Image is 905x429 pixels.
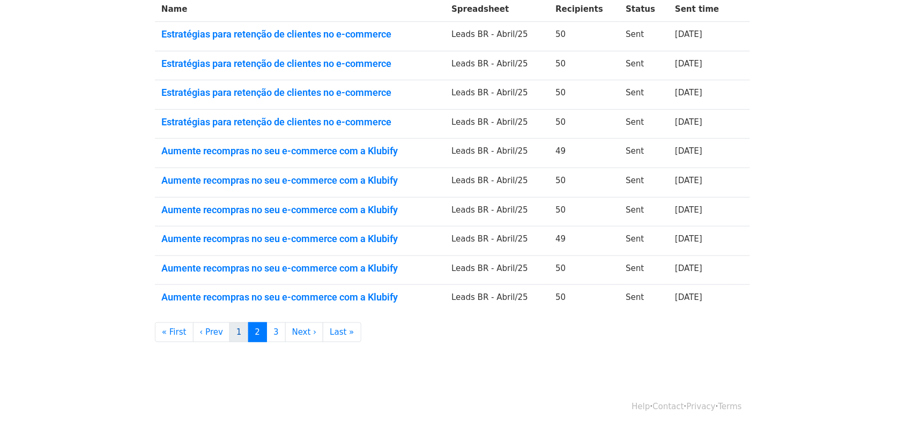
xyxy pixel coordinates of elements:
[266,322,286,342] a: 3
[675,117,702,127] a: [DATE]
[161,262,439,274] a: Aumente recompras no seu e-commerce com a Klubify
[675,264,702,273] a: [DATE]
[445,227,549,256] td: Leads BR - Abril/25
[632,402,650,412] a: Help
[550,285,620,314] td: 50
[550,51,620,80] td: 50
[161,116,439,128] a: Estratégias para retenção de clientes no e-commerce
[675,29,702,39] a: [DATE]
[161,204,439,216] a: Aumente recompras no seu e-commerce com a Klubify
[620,197,669,227] td: Sent
[445,139,549,168] td: Leads BR - Abril/25
[687,402,716,412] a: Privacy
[193,322,231,342] a: ‹ Prev
[620,80,669,110] td: Sent
[161,58,439,70] a: Estratégias para retenção de clientes no e-commerce
[161,145,439,157] a: Aumente recompras no seu e-commerce com a Klubify
[161,175,439,186] a: Aumente recompras no seu e-commerce com a Klubify
[620,51,669,80] td: Sent
[550,197,620,227] td: 50
[550,139,620,168] td: 49
[323,322,361,342] a: Last »
[285,322,324,342] a: Next ›
[445,197,549,227] td: Leads BR - Abril/25
[550,168,620,198] td: 50
[620,22,669,51] td: Sent
[620,139,669,168] td: Sent
[550,80,620,110] td: 50
[550,255,620,285] td: 50
[675,205,702,215] a: [DATE]
[675,146,702,156] a: [DATE]
[161,28,439,40] a: Estratégias para retenção de clientes no e-commerce
[445,285,549,314] td: Leads BR - Abril/25
[550,227,620,256] td: 49
[161,87,439,99] a: Estratégias para retenção de clientes no e-commerce
[675,292,702,302] a: [DATE]
[445,255,549,285] td: Leads BR - Abril/25
[550,22,620,51] td: 50
[445,22,549,51] td: Leads BR - Abril/25
[550,109,620,139] td: 50
[620,109,669,139] td: Sent
[445,51,549,80] td: Leads BR - Abril/25
[229,322,249,342] a: 1
[620,227,669,256] td: Sent
[851,378,905,429] iframe: Chat Widget
[851,378,905,429] div: Widget de chat
[445,109,549,139] td: Leads BR - Abril/25
[155,322,194,342] a: « First
[675,59,702,69] a: [DATE]
[445,80,549,110] td: Leads BR - Abril/25
[161,233,439,245] a: Aumente recompras no seu e-commerce com a Klubify
[675,176,702,185] a: [DATE]
[675,234,702,244] a: [DATE]
[445,168,549,198] td: Leads BR - Abril/25
[620,168,669,198] td: Sent
[675,88,702,97] a: [DATE]
[653,402,684,412] a: Contact
[248,322,268,342] a: 2
[620,255,669,285] td: Sent
[620,285,669,314] td: Sent
[161,291,439,303] a: Aumente recompras no seu e-commerce com a Klubify
[718,402,742,412] a: Terms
